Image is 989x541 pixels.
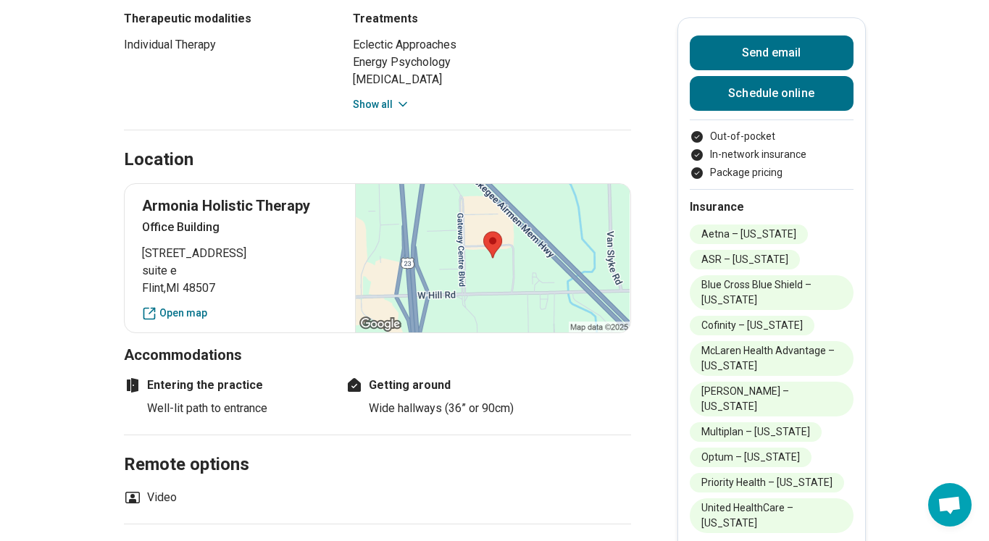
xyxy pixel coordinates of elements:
[690,198,854,216] h2: Insurance
[690,341,854,376] li: McLaren Health Advantage – [US_STATE]
[690,498,854,533] li: United HealthCare – [US_STATE]
[142,280,338,297] span: Flint , MI 48507
[142,262,338,280] span: suite e
[928,483,972,527] div: Open chat
[346,377,548,394] h4: Getting around
[690,147,854,162] li: In-network insurance
[690,129,854,144] li: Out-of-pocket
[353,97,410,112] button: Show all
[690,250,800,269] li: ASR – [US_STATE]
[124,36,327,54] li: Individual Therapy
[690,448,811,467] li: Optum – [US_STATE]
[690,422,822,442] li: Multiplan – [US_STATE]
[690,275,854,310] li: Blue Cross Blue Shield – [US_STATE]
[690,165,854,180] li: Package pricing
[690,316,814,335] li: Cofinity – [US_STATE]
[353,10,631,28] h3: Treatments
[353,54,631,71] li: Energy Psychology
[124,10,327,28] h3: Therapeutic modalities
[353,36,631,54] li: Eclectic Approaches
[142,219,338,236] p: Office Building
[690,76,854,111] a: Schedule online
[690,35,854,70] button: Send email
[690,129,854,180] ul: Payment options
[353,71,631,88] li: [MEDICAL_DATA]
[124,489,177,506] li: Video
[690,382,854,416] li: [PERSON_NAME] – [US_STATE]
[690,473,844,492] li: Priority Health – [US_STATE]
[142,196,338,216] p: Armonia Holistic Therapy
[124,345,631,365] h3: Accommodations
[142,245,338,262] span: [STREET_ADDRESS]
[142,306,338,321] a: Open map
[690,225,808,244] li: Aetna – [US_STATE]
[147,400,327,417] li: Well-lit path to entrance
[124,148,193,172] h2: Location
[124,377,327,394] h4: Entering the practice
[369,400,548,417] li: Wide hallways (36” or 90cm)
[124,418,631,477] h2: Remote options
